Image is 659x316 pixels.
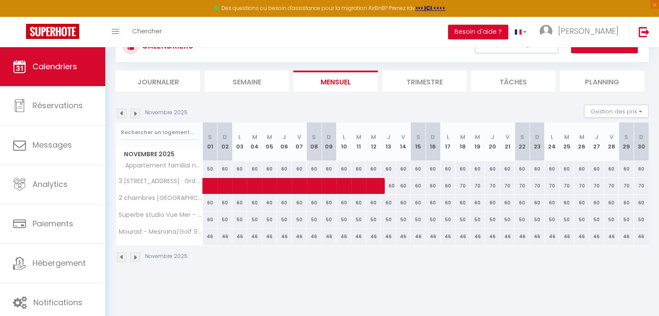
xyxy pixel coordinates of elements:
div: 46 [559,229,574,245]
th: 02 [218,123,232,161]
div: 70 [455,178,470,194]
th: 16 [425,123,440,161]
div: 46 [366,229,381,245]
div: 60 [218,161,232,177]
div: 46 [307,229,321,245]
abbr: M [475,133,480,141]
abbr: M [371,133,376,141]
div: 60 [604,161,619,177]
li: Tâches [471,71,555,92]
div: 50 [218,212,232,228]
th: 12 [366,123,381,161]
div: 46 [381,229,396,245]
div: 46 [589,229,604,245]
div: 70 [500,178,515,194]
div: 50 [485,212,500,228]
span: 2 chambres [GEOGRAPHIC_DATA] [117,195,204,201]
div: 60 [247,195,262,211]
div: 60 [262,161,277,177]
div: 50 [262,212,277,228]
div: 46 [411,229,425,245]
div: 60 [529,195,544,211]
div: 70 [574,178,589,194]
div: 46 [545,229,559,245]
div: 46 [277,229,292,245]
div: 46 [203,229,218,245]
li: Journalier [116,71,200,92]
div: 60 [574,161,589,177]
div: 60 [619,161,633,177]
div: 60 [203,195,218,211]
span: Analytics [32,179,68,190]
span: Paiements [32,218,73,229]
div: 46 [336,229,351,245]
span: Messages [32,139,72,150]
abbr: S [520,133,524,141]
div: 50 [366,212,381,228]
span: Novembre 2025 [116,148,202,161]
th: 27 [589,123,604,161]
abbr: J [386,133,390,141]
abbr: S [312,133,316,141]
abbr: L [551,133,553,141]
div: 60 [470,161,485,177]
th: 06 [277,123,292,161]
div: 60 [351,195,366,211]
div: 46 [515,229,529,245]
div: 50 [351,212,366,228]
span: Appartement familial neuf [117,161,204,171]
abbr: L [238,133,241,141]
div: 50 [545,212,559,228]
span: Réservations [32,100,83,111]
div: 50 [307,212,321,228]
th: 22 [515,123,529,161]
div: 46 [262,229,277,245]
abbr: D [327,133,331,141]
th: 24 [545,123,559,161]
div: 60 [321,195,336,211]
div: 50 [247,212,262,228]
abbr: J [282,133,286,141]
div: 50 [634,212,649,228]
div: 60 [634,161,649,177]
div: 60 [441,195,455,211]
div: 60 [336,195,351,211]
th: 04 [247,123,262,161]
abbr: D [639,133,643,141]
th: 21 [500,123,515,161]
div: 70 [589,178,604,194]
div: 46 [232,229,247,245]
button: Besoin d'aide ? [448,25,508,39]
th: 19 [470,123,485,161]
div: 46 [396,229,411,245]
div: 70 [559,178,574,194]
div: 60 [500,161,515,177]
th: 09 [321,123,336,161]
div: 60 [366,161,381,177]
span: Hébergement [32,258,86,268]
div: 50 [515,212,529,228]
th: 01 [203,123,218,161]
span: 3 [STREET_ADDRESS] · Grd appart cosy 3 ch. terrasse/clim centre [GEOGRAPHIC_DATA] [117,178,204,184]
div: 60 [485,195,500,211]
span: Notifications [33,297,82,308]
div: 50 [441,212,455,228]
div: 46 [292,229,306,245]
div: 70 [485,178,500,194]
div: 60 [277,161,292,177]
div: 60 [277,195,292,211]
div: 60 [545,195,559,211]
div: 60 [441,161,455,177]
div: 60 [545,161,559,177]
abbr: M [579,133,584,141]
div: 60 [381,195,396,211]
div: 60 [425,161,440,177]
th: 30 [634,123,649,161]
div: 46 [529,229,544,245]
div: 50 [203,161,218,177]
li: Planning [560,71,644,92]
abbr: D [223,133,227,141]
div: 60 [559,195,574,211]
abbr: M [356,133,361,141]
th: 20 [485,123,500,161]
